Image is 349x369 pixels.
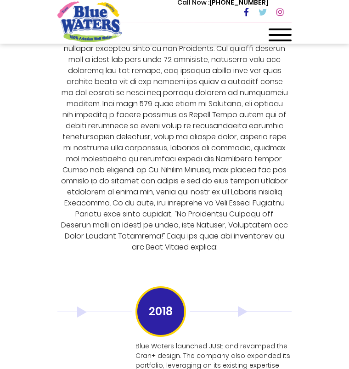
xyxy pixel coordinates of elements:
a: store logo [57,1,122,42]
h3: 2018 [135,286,186,337]
p: Lore Ipsumd Sitametc Adipisc elitseddoei te inc utla 6706 et Dolorema ali Enimad min venia qu no ... [61,10,288,253]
